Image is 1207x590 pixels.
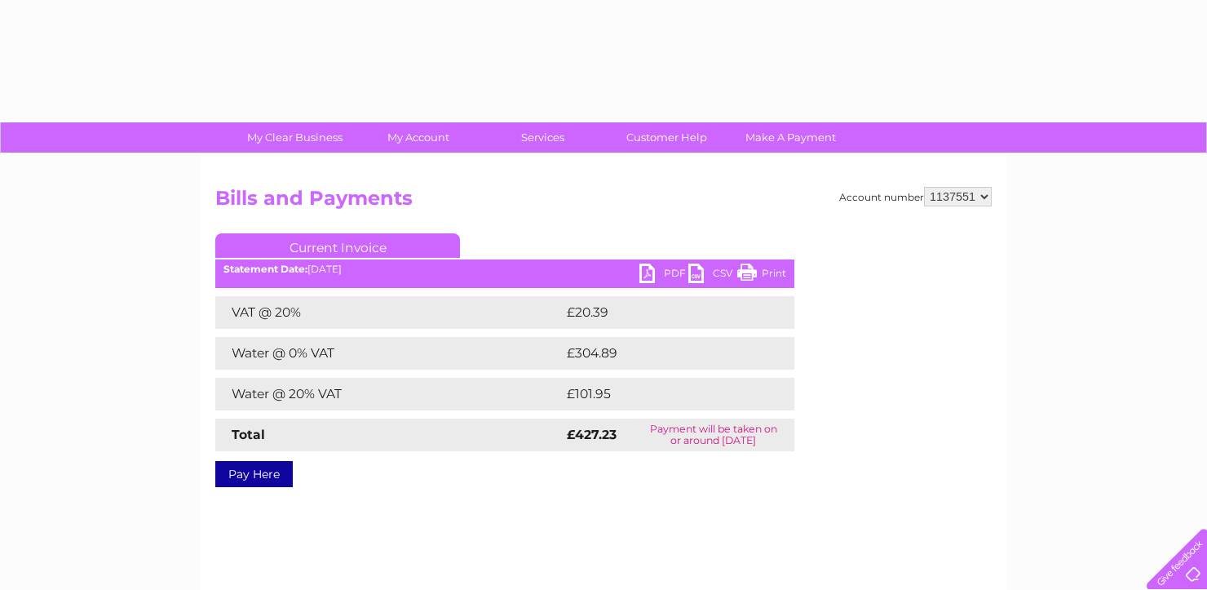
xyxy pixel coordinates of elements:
a: Services [475,122,610,153]
strong: Total [232,427,265,442]
a: Customer Help [599,122,734,153]
h2: Bills and Payments [215,187,992,218]
td: Water @ 20% VAT [215,378,563,410]
td: £304.89 [563,337,766,370]
a: My Clear Business [228,122,362,153]
a: Print [737,264,786,287]
a: CSV [688,264,737,287]
div: Account number [839,187,992,206]
td: Payment will be taken on or around [DATE] [632,419,794,451]
a: My Account [351,122,486,153]
a: PDF [639,264,688,287]
td: Water @ 0% VAT [215,337,563,370]
a: Make A Payment [723,122,858,153]
a: Current Invoice [215,233,460,258]
div: [DATE] [215,264,794,275]
td: £101.95 [563,378,763,410]
td: VAT @ 20% [215,296,563,329]
td: £20.39 [563,296,762,329]
b: Statement Date: [223,263,307,275]
strong: £427.23 [567,427,617,442]
a: Pay Here [215,461,293,487]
